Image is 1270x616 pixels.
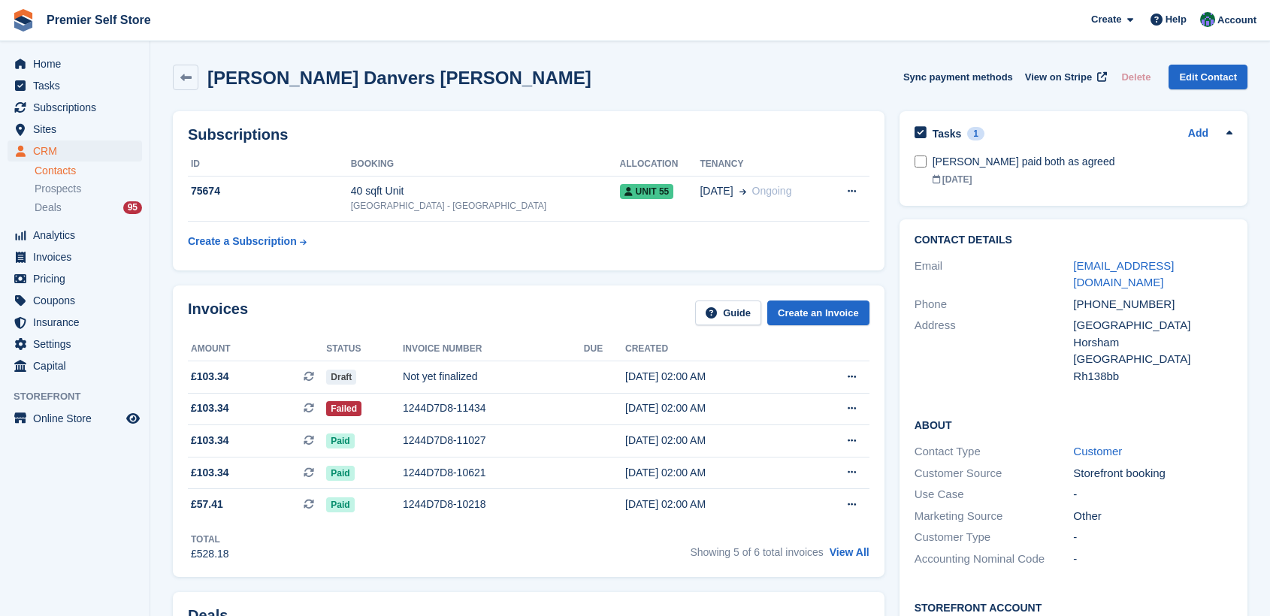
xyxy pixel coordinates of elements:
[625,337,800,361] th: Created
[403,497,584,512] div: 1244D7D8-10218
[1073,508,1232,525] div: Other
[933,146,1232,194] a: [PERSON_NAME] paid both as agreed [DATE]
[8,312,142,333] a: menu
[620,184,674,199] span: Unit 55
[8,225,142,246] a: menu
[915,551,1074,568] div: Accounting Nominal Code
[1217,13,1256,28] span: Account
[8,53,142,74] a: menu
[403,369,584,385] div: Not yet finalized
[625,465,800,481] div: [DATE] 02:00 AM
[1073,551,1232,568] div: -
[351,152,620,177] th: Booking
[8,75,142,96] a: menu
[695,300,761,325] a: Guide
[14,389,150,404] span: Storefront
[1073,334,1232,352] div: Horsham
[8,290,142,311] a: menu
[1073,317,1232,334] div: [GEOGRAPHIC_DATA]
[8,408,142,429] a: menu
[8,268,142,289] a: menu
[191,497,223,512] span: £57.41
[33,97,123,118] span: Subscriptions
[830,546,869,558] a: View All
[915,258,1074,291] div: Email
[33,140,123,162] span: CRM
[403,465,584,481] div: 1244D7D8-10621
[33,312,123,333] span: Insurance
[915,234,1232,246] h2: Contact Details
[625,433,800,448] div: [DATE] 02:00 AM
[351,183,620,199] div: 40 sqft Unit
[191,400,229,416] span: £103.34
[903,65,1013,89] button: Sync payment methods
[124,409,142,427] a: Preview store
[915,486,1074,503] div: Use Case
[188,183,351,199] div: 75674
[191,546,229,562] div: £528.18
[933,173,1232,186] div: [DATE]
[1091,12,1121,27] span: Create
[35,200,142,216] a: Deals 95
[188,228,307,255] a: Create a Subscription
[326,466,354,481] span: Paid
[33,290,123,311] span: Coupons
[767,300,869,325] a: Create an Invoice
[625,369,800,385] div: [DATE] 02:00 AM
[1188,125,1208,143] a: Add
[1115,65,1157,89] button: Delete
[933,127,962,140] h2: Tasks
[191,533,229,546] div: Total
[33,268,123,289] span: Pricing
[191,369,229,385] span: £103.34
[33,246,123,267] span: Invoices
[1073,351,1232,368] div: [GEOGRAPHIC_DATA]
[752,185,792,197] span: Ongoing
[35,181,142,197] a: Prospects
[915,443,1074,460] div: Contact Type
[967,127,984,140] div: 1
[403,400,584,416] div: 1244D7D8-11434
[33,53,123,74] span: Home
[188,126,869,143] h2: Subscriptions
[207,68,591,88] h2: [PERSON_NAME] Danvers [PERSON_NAME]
[188,300,248,325] h2: Invoices
[1073,486,1232,503] div: -
[191,465,229,481] span: £103.34
[1169,65,1247,89] a: Edit Contact
[584,337,625,361] th: Due
[915,296,1074,313] div: Phone
[700,152,826,177] th: Tenancy
[1019,65,1110,89] a: View on Stripe
[33,408,123,429] span: Online Store
[326,337,403,361] th: Status
[33,75,123,96] span: Tasks
[33,225,123,246] span: Analytics
[8,334,142,355] a: menu
[1166,12,1187,27] span: Help
[326,497,354,512] span: Paid
[188,234,297,249] div: Create a Subscription
[33,355,123,376] span: Capital
[35,164,142,178] a: Contacts
[403,337,584,361] th: Invoice number
[351,199,620,213] div: [GEOGRAPHIC_DATA] - [GEOGRAPHIC_DATA]
[915,465,1074,482] div: Customer Source
[191,433,229,448] span: £103.34
[915,417,1232,432] h2: About
[12,9,35,32] img: stora-icon-8386f47178a22dfd0bd8f6a31ec36ba5ce8667c1dd55bd0f319d3a0aa187defe.svg
[326,401,361,416] span: Failed
[35,182,81,196] span: Prospects
[326,370,356,385] span: Draft
[915,529,1074,546] div: Customer Type
[915,317,1074,385] div: Address
[1073,259,1174,289] a: [EMAIL_ADDRESS][DOMAIN_NAME]
[1200,12,1215,27] img: Jo Granger
[123,201,142,214] div: 95
[933,154,1232,170] div: [PERSON_NAME] paid both as agreed
[915,599,1232,614] h2: Storefront Account
[625,400,800,416] div: [DATE] 02:00 AM
[700,183,733,199] span: [DATE]
[188,152,351,177] th: ID
[8,246,142,267] a: menu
